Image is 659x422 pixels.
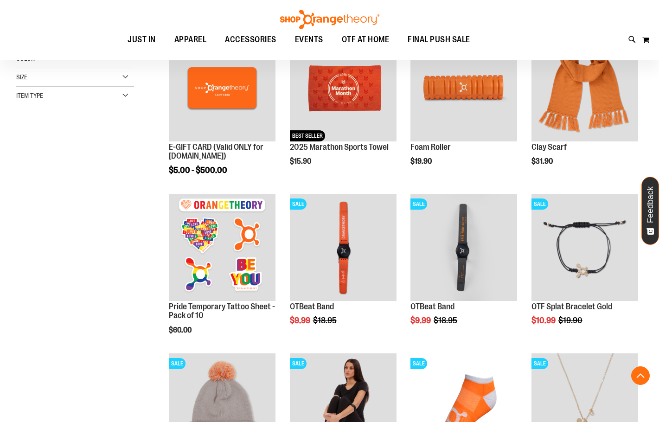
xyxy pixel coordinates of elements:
a: JUST IN [118,29,165,51]
span: SALE [169,358,186,369]
span: SALE [290,198,307,210]
a: Pride Temporary Tattoo Sheet - Pack of 10 [169,194,275,302]
span: $9.99 [410,316,432,325]
span: Item Type [16,92,43,99]
a: OTBeat BandSALE [410,194,517,302]
div: product [527,30,643,189]
a: Product image for Splat Bracelet GoldSALE [531,194,638,302]
img: Pride Temporary Tattoo Sheet - Pack of 10 [169,194,275,301]
div: product [527,189,643,349]
span: Feedback [646,186,655,223]
span: SALE [531,198,548,210]
span: $31.90 [531,157,554,166]
span: $19.90 [558,316,584,325]
img: Clay Scarf [531,34,638,141]
span: SALE [410,198,427,210]
span: $15.90 [290,157,313,166]
a: OTF AT HOME [333,29,399,51]
a: 2025 Marathon Sports Towel [290,142,389,152]
span: $18.95 [313,316,338,325]
div: product [164,189,280,358]
span: FINAL PUSH SALE [408,29,470,50]
img: Foam Roller [410,34,517,141]
span: $9.99 [290,316,312,325]
span: APPAREL [174,29,207,50]
button: Feedback - Show survey [641,177,659,245]
img: Product image for Splat Bracelet Gold [531,194,638,301]
span: $60.00 [169,326,193,334]
a: EVENTS [286,29,333,51]
a: FINAL PUSH SALE [398,29,480,51]
span: SALE [531,358,548,369]
a: E-GIFT CARD (Valid ONLY for ShopOrangetheory.com)NEW [169,34,275,142]
a: Clay Scarf [531,34,638,142]
img: E-GIFT CARD (Valid ONLY for ShopOrangetheory.com) [169,34,275,141]
a: 2025 Marathon Sports TowelNEWBEST SELLER [290,34,397,142]
div: product [285,189,401,349]
a: Foam Roller [410,142,451,152]
a: ACCESSORIES [216,29,286,50]
a: OTF Splat Bracelet Gold [531,302,612,311]
a: Pride Temporary Tattoo Sheet - Pack of 10 [169,302,275,320]
img: OTBeat Band [410,194,517,301]
a: Foam RollerNEW [410,34,517,142]
img: OTBeat Band [290,194,397,301]
span: $19.90 [410,157,433,166]
span: $10.99 [531,316,557,325]
a: E-GIFT CARD (Valid ONLY for [DOMAIN_NAME]) [169,142,263,161]
span: Size [16,73,27,81]
a: OTBeat BandSALE [290,194,397,302]
span: OTF AT HOME [342,29,390,50]
img: 2025 Marathon Sports Towel [290,34,397,141]
a: OTBeat Band [290,302,334,311]
span: BEST SELLER [290,130,325,141]
div: product [164,30,280,198]
a: APPAREL [165,29,216,51]
button: Back To Top [631,366,650,385]
span: JUST IN [128,29,156,50]
a: Clay Scarf [531,142,567,152]
a: OTBeat Band [410,302,454,311]
span: $5.00 - $500.00 [169,166,227,175]
span: SALE [290,358,307,369]
span: SALE [410,358,427,369]
img: Shop Orangetheory [279,10,381,29]
span: $18.95 [434,316,459,325]
span: ACCESSORIES [225,29,276,50]
div: product [285,30,401,189]
div: product [406,189,522,349]
div: product [406,30,522,189]
span: EVENTS [295,29,323,50]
